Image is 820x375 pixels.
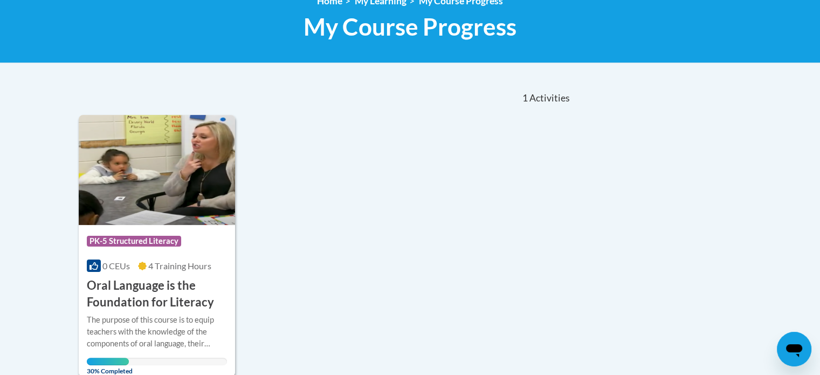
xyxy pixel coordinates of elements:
[87,236,181,247] span: PK-5 Structured Literacy
[79,115,236,225] img: Course Logo
[529,92,570,104] span: Activities
[148,261,211,271] span: 4 Training Hours
[87,358,129,365] div: Your progress
[87,358,129,375] span: 30% Completed
[777,332,811,366] iframe: Button to launch messaging window
[102,261,130,271] span: 0 CEUs
[87,277,228,311] h3: Oral Language is the Foundation for Literacy
[304,12,516,41] span: My Course Progress
[522,92,527,104] span: 1
[87,314,228,350] div: The purpose of this course is to equip teachers with the knowledge of the components of oral lang...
